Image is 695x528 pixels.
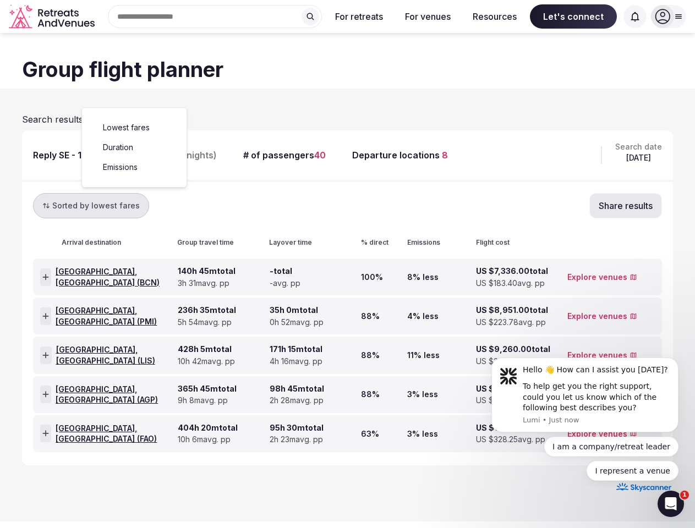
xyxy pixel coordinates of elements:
[407,416,472,452] div: 3% less
[361,298,402,334] div: 88%
[270,344,322,355] span: 171h 15m total
[56,423,173,444] span: [GEOGRAPHIC_DATA], [GEOGRAPHIC_DATA] ( FAO )
[476,305,548,316] span: US $8,951.00 total
[93,119,176,136] button: Lowest fares
[270,395,324,406] span: 2h 28m avg. pp
[567,272,637,283] a: Explore venues
[476,278,545,289] span: US $183.40 avg. pp
[626,152,651,163] span: [DATE]
[9,4,97,29] svg: Retreats and Venues company logo
[407,337,472,373] div: 11% less
[177,238,265,248] div: Group travel time
[178,383,237,394] span: 365h 45m total
[476,238,563,248] div: Flight cost
[567,311,637,322] a: Explore venues
[589,193,662,218] button: Share results
[464,4,526,29] button: Resources
[56,305,173,327] span: [GEOGRAPHIC_DATA], [GEOGRAPHIC_DATA] ( PMI )
[243,149,326,161] div: # of passengers
[361,377,402,413] div: 88%
[407,238,472,248] div: Emissions
[407,298,472,334] div: 4% less
[178,149,217,161] span: ( 2 nights)
[352,149,448,161] div: Departure locations
[178,422,238,433] span: 404h 20m total
[22,114,83,125] span: Search results
[476,344,550,355] span: US $9,260.00 total
[56,344,173,366] span: [GEOGRAPHIC_DATA], [GEOGRAPHIC_DATA] ( LIS )
[93,139,176,156] button: Duration
[93,158,176,176] button: Emissions
[361,238,402,248] div: % direct
[361,259,402,295] div: 100%
[396,4,459,29] button: For venues
[270,278,300,289] span: - avg. pp
[178,434,231,445] span: 10h 6m avg. pp
[270,305,318,316] span: 35h 0m total
[530,4,617,29] span: Let's connect
[476,317,546,328] span: US $223.78 avg. pp
[33,193,149,218] button: Sorted by lowest fares
[475,348,695,487] iframe: Intercom notifications message
[270,434,323,445] span: 2h 23m avg. pp
[178,317,232,328] span: 5h 54m avg. pp
[56,384,173,405] span: [GEOGRAPHIC_DATA], [GEOGRAPHIC_DATA] ( AGP )
[442,150,448,161] span: 8
[40,238,173,248] div: Arrival destination
[680,491,689,499] span: 1
[9,4,97,29] a: Visit the homepage
[178,356,235,367] span: 10h 42m avg. pp
[326,4,392,29] button: For retreats
[361,337,402,373] div: 88%
[407,377,472,413] div: 3% less
[270,266,292,277] span: - total
[178,278,229,289] span: 3h 31m avg. pp
[22,55,673,84] h1: Group flight planner
[178,305,236,316] span: 236h 35m total
[270,422,324,433] span: 95h 30m total
[270,317,324,328] span: 0h 52m avg. pp
[476,266,548,277] span: US $7,336.00 total
[178,395,228,406] span: 9h 8m avg. pp
[33,149,81,161] div: Reply SE - 1
[178,266,236,277] span: 140h 45m total
[270,383,324,394] span: 98h 45m total
[269,238,357,248] div: Layover time
[56,266,173,288] span: [GEOGRAPHIC_DATA], [GEOGRAPHIC_DATA] ( BCN )
[658,491,684,517] iframe: Intercom live chat
[361,416,402,452] div: 63%
[407,259,472,295] div: 8% less
[178,344,232,355] span: 428h 5m total
[314,150,326,161] span: 40
[270,356,322,367] span: 4h 16m avg. pp
[615,141,662,152] span: Search date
